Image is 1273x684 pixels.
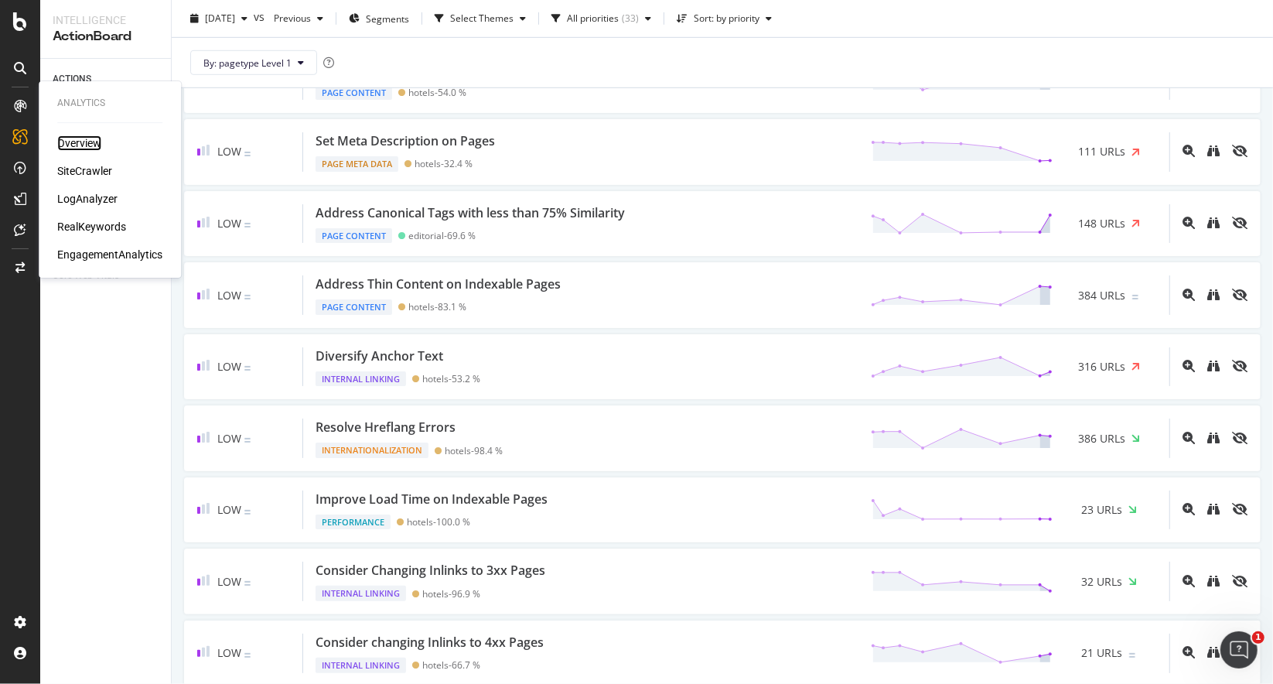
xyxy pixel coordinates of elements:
span: 386 URLs [1079,431,1126,446]
img: Equal [244,438,251,443]
span: By: pagetype Level 1 [203,56,292,69]
div: binoculars [1207,145,1220,157]
div: eye-slash [1232,145,1247,157]
div: editorial - 69.6 % [408,230,476,241]
span: vs [254,9,268,25]
a: LogAnalyzer [57,191,118,207]
div: Intelligence [53,12,159,28]
div: binoculars [1207,217,1220,229]
div: Page Content [316,228,392,244]
div: eye-slash [1232,360,1247,372]
iframe: Intercom live chat [1220,631,1258,669]
div: ACTIONS [53,71,91,87]
div: magnifying-glass-plus [1183,217,1195,229]
img: Equal [244,366,251,371]
div: All priorities [567,14,619,23]
a: binoculars [1207,431,1220,446]
div: Address Canonical Tags with less than 75% Similarity [316,204,625,222]
span: Previous [268,12,311,25]
div: ActionBoard [53,28,159,46]
div: Internal Linking [316,658,406,673]
span: Low [217,359,241,374]
button: By: pagetype Level 1 [190,50,317,75]
div: Internal Linking [316,371,406,387]
div: magnifying-glass-plus [1183,145,1195,157]
div: Diversify Anchor Text [316,347,443,365]
div: hotels - 96.9 % [422,588,480,600]
div: Page Content [316,299,392,315]
div: Internal Linking [316,586,406,601]
a: Overview [57,135,101,151]
span: Segments [366,12,409,25]
div: hotels - 32.4 % [415,158,473,169]
div: binoculars [1207,360,1220,372]
a: EngagementAnalytics [57,247,162,262]
div: magnifying-glass-plus [1183,575,1195,587]
div: Page Meta Data [316,156,398,172]
div: Consider Changing Inlinks to 3xx Pages [316,562,545,580]
div: magnifying-glass-plus [1183,432,1195,444]
div: ( 33 ) [622,14,639,23]
a: binoculars [1207,288,1220,303]
div: Internationalization [316,443,428,458]
span: 23 URLs [1082,502,1123,518]
div: binoculars [1207,289,1220,301]
button: All priorities(33) [545,6,657,31]
div: hotels - 98.4 % [445,445,503,457]
button: Segments [343,6,415,31]
img: Equal [1132,295,1138,299]
span: 111 URLs [1079,144,1126,159]
div: magnifying-glass-plus [1183,646,1195,658]
a: RealKeywords [57,219,126,234]
a: binoculars [1207,144,1220,159]
button: Select Themes [428,6,532,31]
div: eye-slash [1232,575,1247,587]
a: binoculars [1207,359,1220,374]
span: 148 URLs [1079,216,1126,231]
a: ACTIONS [53,71,160,87]
div: Page Content [316,85,392,101]
span: Low [217,502,241,517]
span: Low [217,144,241,159]
a: binoculars [1207,216,1220,231]
button: Sort: by priority [671,6,778,31]
div: magnifying-glass-plus [1183,503,1195,515]
div: Sort: by priority [694,14,759,23]
img: Equal [244,295,251,299]
span: 1 [1252,631,1264,644]
div: Resolve Hreflang Errors [316,419,456,436]
a: binoculars [1207,645,1220,660]
div: hotels - 66.7 % [422,659,480,671]
div: eye-slash [1232,503,1247,515]
span: 21 URLs [1082,645,1123,661]
div: eye-slash [1232,217,1247,229]
span: Low [217,288,241,303]
img: Equal [244,653,251,658]
button: [DATE] [184,6,254,31]
div: eye-slash [1232,289,1247,301]
div: Address Thin Content on Indexable Pages [316,275,561,293]
span: Low [217,645,241,660]
div: Analytics [57,97,162,110]
div: SiteCrawler [57,163,112,179]
div: binoculars [1207,646,1220,658]
button: Previous [268,6,329,31]
span: Low [217,574,241,589]
div: hotels - 100.0 % [407,516,470,528]
div: hotels - 53.2 % [422,373,480,385]
a: binoculars [1207,574,1220,589]
div: hotels - 54.0 % [408,87,466,98]
a: binoculars [1207,502,1220,517]
div: Consider changing Inlinks to 4xx Pages [316,634,544,652]
div: Select Themes [450,14,514,23]
img: Equal [1129,653,1135,658]
div: magnifying-glass-plus [1183,289,1195,301]
div: Improve Load Time on Indexable Pages [316,491,548,508]
div: binoculars [1207,575,1220,587]
div: binoculars [1207,503,1220,515]
span: 2025 Sep. 9th [205,12,235,25]
span: Low [217,431,241,446]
